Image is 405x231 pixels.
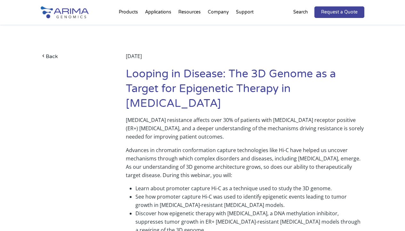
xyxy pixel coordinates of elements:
li: Learn about promoter capture Hi-C as a technique used to study the 3D genome. [135,184,364,193]
p: Search [293,8,308,16]
a: Back [41,52,108,61]
p: Advances in chromatin conformation capture technologies like Hi-C have helped us uncover mechanis... [126,146,364,179]
a: Request a Quote [314,6,364,18]
img: Arima-Genomics-logo [41,6,89,18]
div: [DATE] [126,52,364,67]
p: [MEDICAL_DATA] resistance affects over 30% of patients with [MEDICAL_DATA] receptor positive (ER+... [126,116,364,146]
h1: Looping in Disease: The 3D Genome as a Target for Epigenetic Therapy in [MEDICAL_DATA] [126,67,364,116]
li: See how promoter capture Hi-C was used to identify epigenetic events leading to tumor growth in [... [135,193,364,209]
